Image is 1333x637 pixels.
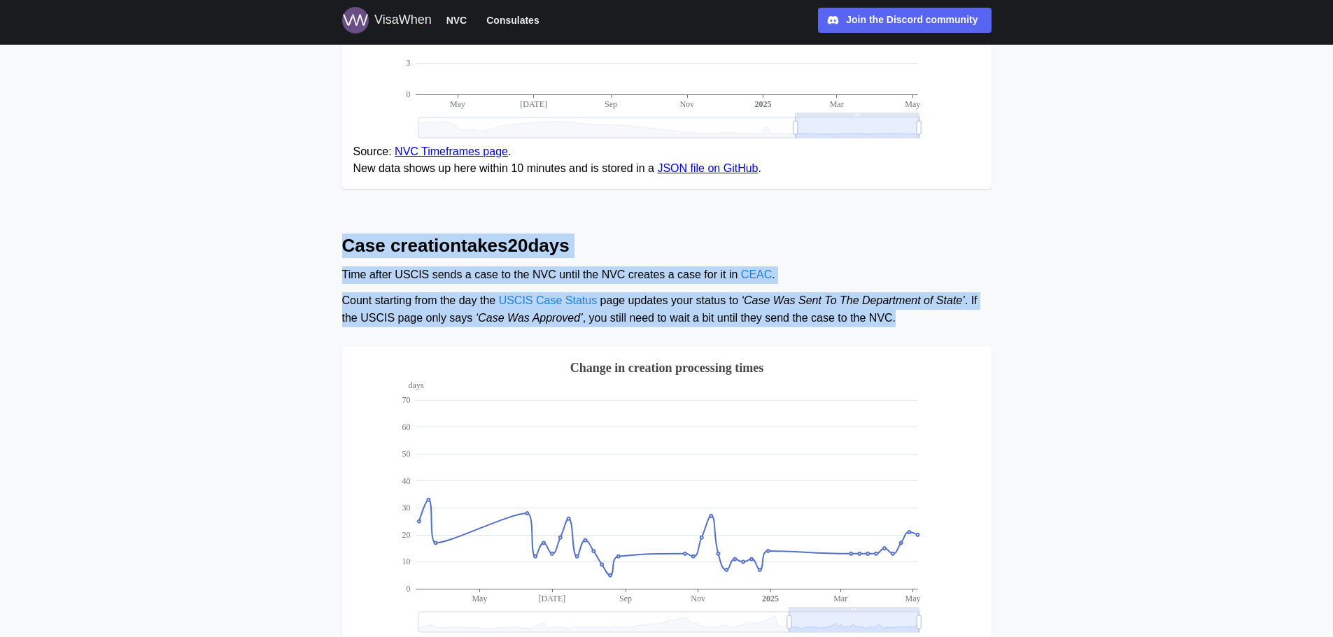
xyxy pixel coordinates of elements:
text: Nov [679,99,694,109]
a: Join the Discord community [818,8,992,33]
text: 2025 [754,99,771,109]
div: Count starting from the day the page updates your status to . If the USCIS page only says , you s... [342,292,992,327]
text: 50 [402,449,410,459]
a: Logo for VisaWhen VisaWhen [342,7,432,34]
text: Sep [619,594,632,603]
div: Time after USCIS sends a case to the NVC until the NVC creates a case for it in . [342,266,992,284]
a: NVC Timeframes page [395,145,508,157]
text: Mar [833,594,847,603]
text: 40 [402,475,410,485]
img: Logo for VisaWhen [342,7,369,34]
text: May [472,594,487,603]
text: May [905,594,920,603]
text: Sep [605,99,617,109]
text: 30 [402,503,410,513]
span: ‘Case Was Approved’ [476,312,583,324]
text: 20 [402,530,410,540]
text: [DATE] [520,99,547,109]
a: USCIS Case Status [499,294,598,306]
span: ‘Case Was Sent To The Department of State’ [742,294,965,306]
span: Consulates [486,12,539,29]
text: May [905,99,920,109]
text: 0 [406,584,410,594]
text: days [408,380,423,390]
figcaption: Source: . New data shows up here within 10 minutes and is stored in a . [353,143,980,178]
h2: Case creation takes 20 days [342,234,992,258]
div: Join the Discord community [846,13,978,28]
a: CEAC [741,269,772,280]
text: Mar [829,99,843,109]
text: 2025 [762,594,779,603]
button: Consulates [480,11,545,29]
text: 70 [402,395,410,405]
text: May [449,99,465,109]
text: 60 [402,422,410,431]
text: 3 [406,58,410,68]
text: Change in creation processing times [570,361,763,375]
div: VisaWhen [374,10,432,30]
a: JSON file on GitHub [657,162,758,174]
button: NVC [440,11,474,29]
text: 0 [406,90,410,99]
text: 10 [402,557,410,566]
text: Nov [691,594,705,603]
span: NVC [446,12,467,29]
text: [DATE] [538,594,565,603]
